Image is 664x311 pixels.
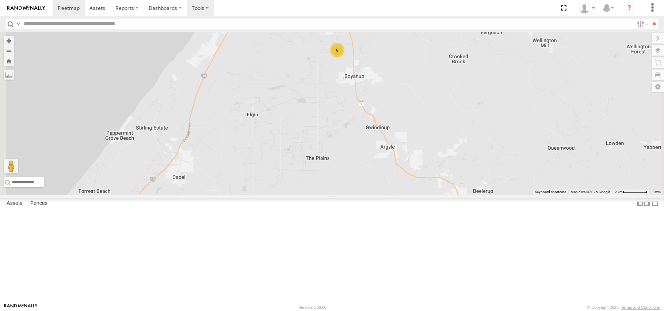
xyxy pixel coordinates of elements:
[27,199,51,209] label: Fences
[623,2,635,14] i: ?
[7,5,45,11] img: rand-logo.svg
[613,190,649,195] button: Map Scale: 2 km per 63 pixels
[4,36,14,46] button: Zoom in
[576,3,598,14] div: Sandra Machin
[636,198,644,209] label: Dock Summary Table to the Left
[4,159,18,173] button: Drag Pegman onto the map to open Street View
[634,19,650,29] label: Search Filter Options
[4,46,14,56] button: Zoom out
[299,305,327,310] div: Version: 306.00
[4,304,38,311] a: Visit our Website
[330,43,344,57] div: 6
[3,199,26,209] label: Assets
[653,191,661,194] a: Terms
[4,70,14,80] label: Measure
[652,82,664,92] label: Map Settings
[535,190,566,195] button: Keyboard shortcuts
[651,198,659,209] label: Hide Summary Table
[15,19,21,29] label: Search Query
[4,56,14,66] button: Zoom Home
[621,305,660,310] a: Terms and Conditions
[587,305,660,310] div: © Copyright 2025 -
[644,198,651,209] label: Dock Summary Table to the Right
[615,190,623,194] span: 2 km
[570,190,610,194] span: Map data ©2025 Google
